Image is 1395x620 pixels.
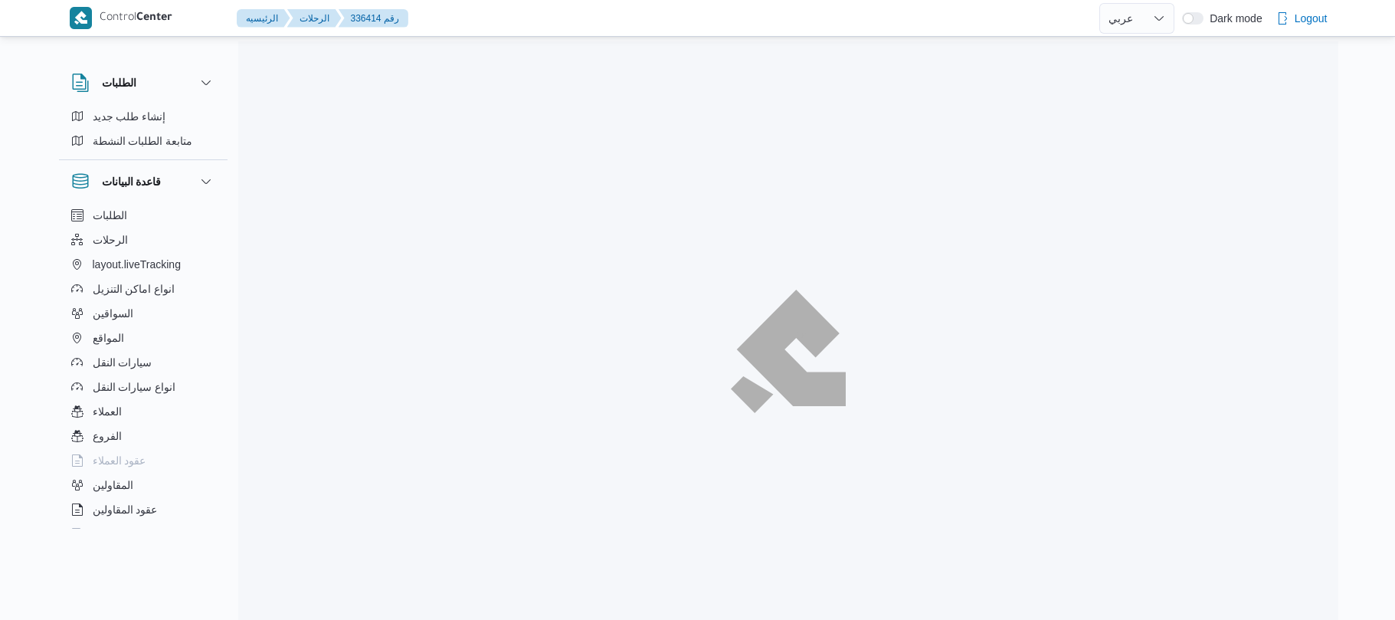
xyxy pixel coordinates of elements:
span: المواقع [93,329,124,347]
button: العملاء [65,399,221,424]
button: Logout [1270,3,1334,34]
span: متابعة الطلبات النشطة [93,132,193,150]
button: المواقع [65,326,221,350]
span: انواع سيارات النقل [93,378,176,396]
button: قاعدة البيانات [71,172,215,191]
span: المقاولين [93,476,133,494]
button: انواع سيارات النقل [65,375,221,399]
span: انواع اماكن التنزيل [93,280,175,298]
span: الرحلات [93,231,128,249]
span: عقود العملاء [93,451,146,470]
div: قاعدة البيانات [59,203,228,535]
button: عقود العملاء [65,448,221,473]
img: X8yXhbKr1z7QwAAAABJRU5ErkJggg== [70,7,92,29]
span: Logout [1295,9,1328,28]
button: عقود المقاولين [65,497,221,522]
button: إنشاء طلب جديد [65,104,221,129]
button: السواقين [65,301,221,326]
button: الطلبات [65,203,221,228]
button: المقاولين [65,473,221,497]
span: الطلبات [93,206,127,225]
b: Center [136,12,172,25]
button: 336414 رقم [339,9,408,28]
span: عقود المقاولين [93,500,158,519]
span: الفروع [93,427,122,445]
h3: الطلبات [102,74,136,92]
button: متابعة الطلبات النشطة [65,129,221,153]
button: الطلبات [71,74,215,92]
button: سيارات النقل [65,350,221,375]
span: Dark mode [1203,12,1262,25]
div: الطلبات [59,104,228,159]
button: الرئيسيه [237,9,290,28]
button: اجهزة التليفون [65,522,221,546]
span: سيارات النقل [93,353,152,372]
span: اجهزة التليفون [93,525,156,543]
h3: قاعدة البيانات [102,172,162,191]
button: الفروع [65,424,221,448]
img: ILLA Logo [739,299,837,403]
button: الرحلات [65,228,221,252]
span: السواقين [93,304,133,323]
span: العملاء [93,402,122,421]
button: انواع اماكن التنزيل [65,277,221,301]
span: إنشاء طلب جديد [93,107,166,126]
button: layout.liveTracking [65,252,221,277]
iframe: chat widget [15,559,64,605]
span: layout.liveTracking [93,255,181,274]
button: الرحلات [287,9,342,28]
